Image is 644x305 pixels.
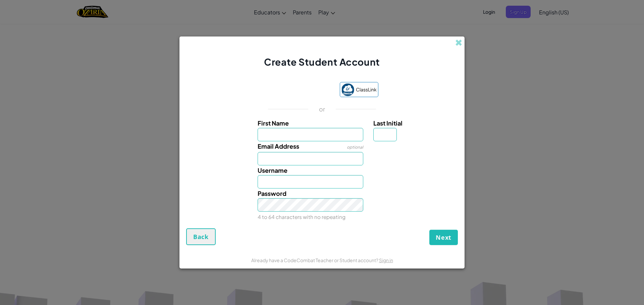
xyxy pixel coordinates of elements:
[436,233,451,241] span: Next
[347,145,363,150] span: optional
[263,83,336,97] iframe: Sign in with Google Button
[193,233,209,241] span: Back
[356,85,377,94] span: ClassLink
[258,189,286,197] span: Password
[319,105,325,113] p: or
[373,119,402,127] span: Last Initial
[429,230,458,245] button: Next
[258,119,289,127] span: First Name
[258,142,299,150] span: Email Address
[264,56,380,68] span: Create Student Account
[251,257,379,263] span: Already have a CodeCombat Teacher or Student account?
[341,83,354,96] img: classlink-logo-small.png
[379,257,393,263] a: Sign in
[258,166,287,174] span: Username
[258,214,345,220] small: 4 to 64 characters with no repeating
[186,228,216,245] button: Back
